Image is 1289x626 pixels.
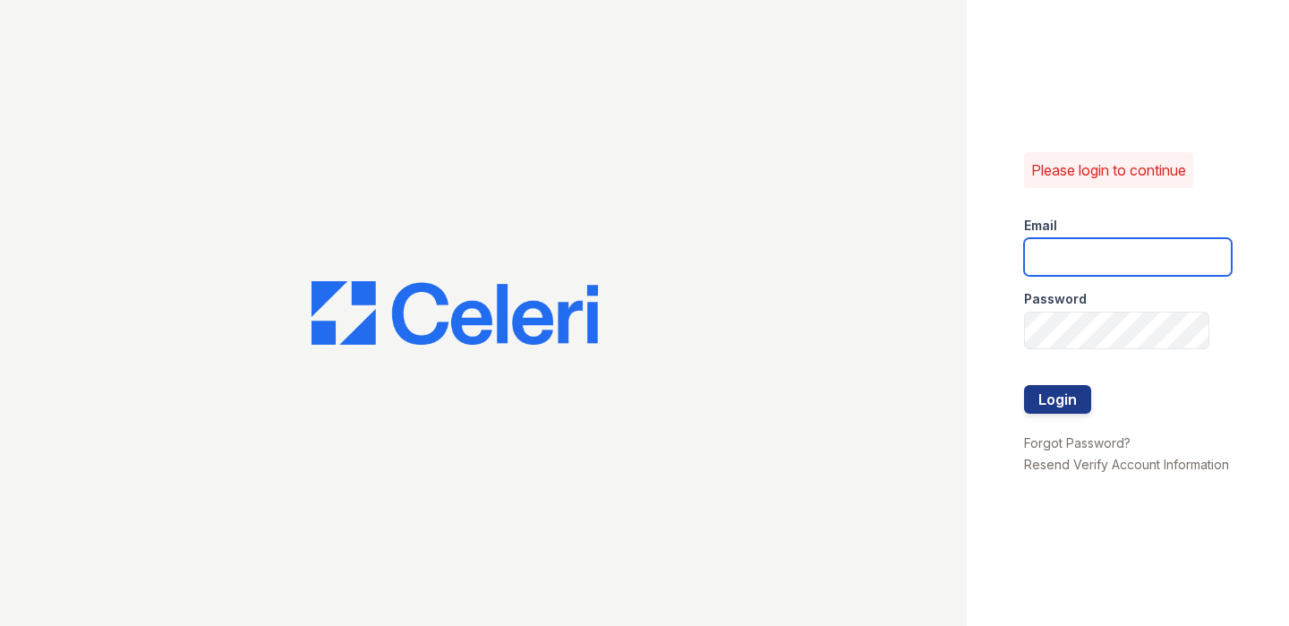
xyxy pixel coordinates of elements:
label: Email [1024,217,1057,235]
a: Forgot Password? [1024,435,1131,450]
img: CE_Logo_Blue-a8612792a0a2168367f1c8372b55b34899dd931a85d93a1a3d3e32e68fde9ad4.png [312,281,598,346]
label: Password [1024,290,1087,308]
button: Login [1024,385,1091,414]
p: Please login to continue [1031,159,1186,181]
a: Resend Verify Account Information [1024,457,1229,472]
